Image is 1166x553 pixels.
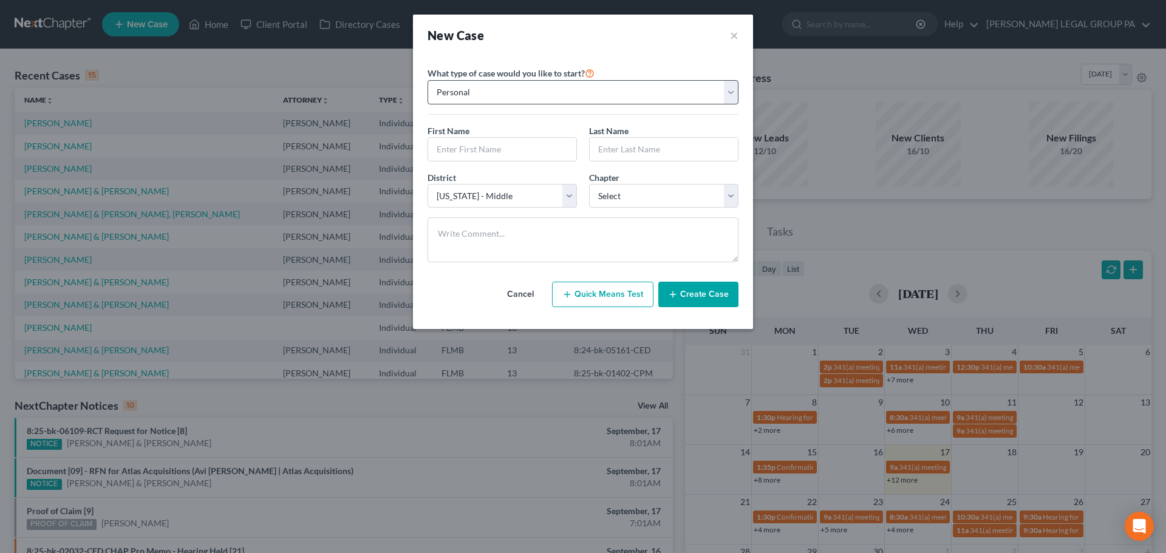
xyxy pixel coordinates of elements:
button: × [730,27,738,44]
strong: New Case [428,28,484,42]
button: Quick Means Test [552,282,653,307]
div: Open Intercom Messenger [1125,512,1154,541]
span: Chapter [589,172,619,183]
button: Create Case [658,282,738,307]
span: First Name [428,126,469,136]
span: District [428,172,456,183]
input: Enter First Name [428,138,576,161]
label: What type of case would you like to start? [428,66,595,80]
span: Last Name [589,126,629,136]
input: Enter Last Name [590,138,738,161]
button: Cancel [494,282,547,307]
